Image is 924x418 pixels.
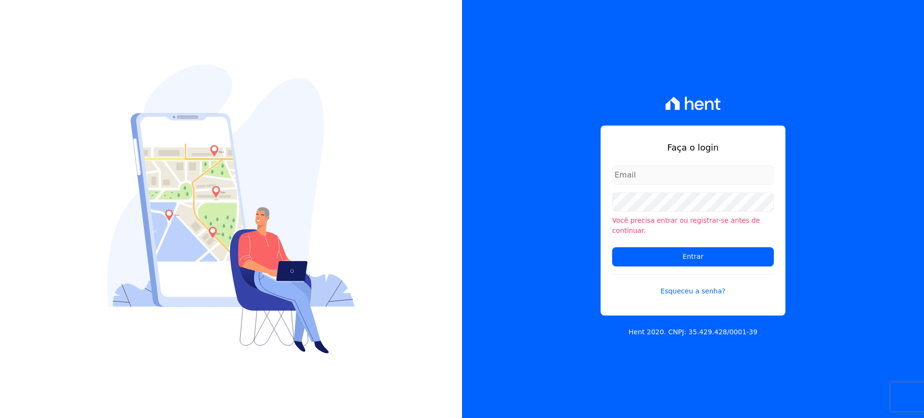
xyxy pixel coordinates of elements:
p: Hent 2020. CNPJ: 35.429.428/0001-39 [629,327,757,337]
input: Email [612,165,774,185]
img: Login [107,64,355,354]
a: Esqueceu a senha? [612,274,774,296]
input: Entrar [612,247,774,266]
h1: Faça o login [612,141,774,154]
li: Você precisa entrar ou registrar-se antes de continuar. [612,215,774,236]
